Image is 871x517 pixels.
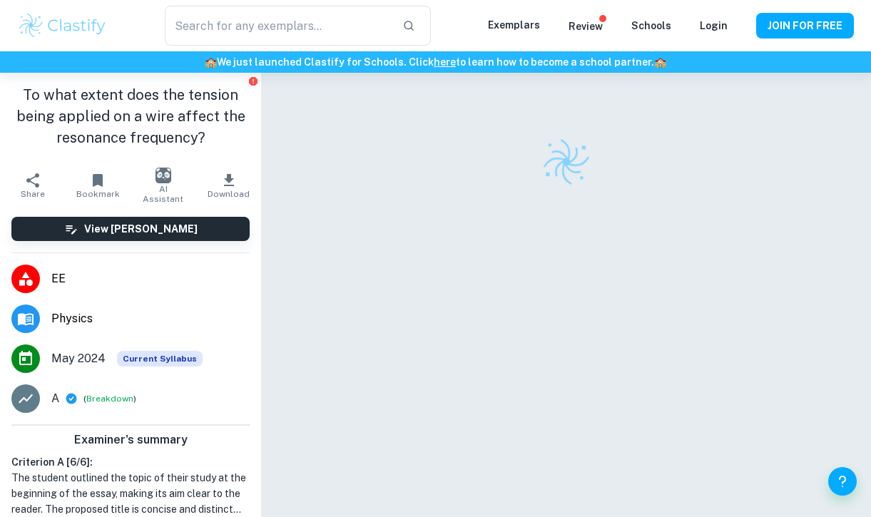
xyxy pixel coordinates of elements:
[51,350,106,367] span: May 2024
[131,165,196,205] button: AI Assistant
[11,454,250,470] h6: Criterion A [ 6 / 6 ]:
[51,390,59,407] p: A
[631,20,671,31] a: Schools
[654,56,666,68] span: 🏫
[83,392,136,406] span: ( )
[196,165,262,205] button: Download
[11,470,250,517] h1: The student outlined the topic of their study at the beginning of the essay, making its aim clear...
[434,56,456,68] a: here
[17,11,108,40] img: Clastify logo
[156,168,171,183] img: AI Assistant
[51,270,250,287] span: EE
[84,221,198,237] h6: View [PERSON_NAME]
[76,189,120,199] span: Bookmark
[3,54,868,70] h6: We just launched Clastify for Schools. Click to learn how to become a school partner.
[208,189,250,199] span: Download
[11,217,250,241] button: View [PERSON_NAME]
[86,392,133,405] button: Breakdown
[488,17,540,33] p: Exemplars
[139,184,188,204] span: AI Assistant
[6,431,255,449] h6: Examiner's summary
[700,20,728,31] a: Login
[117,351,203,367] div: This exemplar is based on the current syllabus. Feel free to refer to it for inspiration/ideas wh...
[205,56,217,68] span: 🏫
[51,310,250,327] span: Physics
[248,76,258,86] button: Report issue
[828,467,857,496] button: Help and Feedback
[21,189,45,199] span: Share
[569,19,603,34] p: Review
[66,165,131,205] button: Bookmark
[11,84,250,148] h1: To what extent does the tension being applied on a wire affect the resonance frequency?
[539,135,593,189] img: Clastify logo
[117,351,203,367] span: Current Syllabus
[756,13,854,39] button: JOIN FOR FREE
[165,6,391,46] input: Search for any exemplars...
